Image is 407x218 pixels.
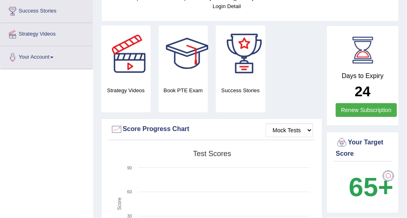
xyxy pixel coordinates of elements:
[127,165,132,170] text: 90
[101,86,151,95] h4: Strategy Videos
[193,150,231,158] tspan: Test scores
[336,103,397,117] a: Renew Subscription
[117,197,122,210] tspan: Score
[159,86,208,95] h4: Book PTE Exam
[336,72,390,80] h4: Days to Expiry
[111,123,313,135] div: Score Progress Chart
[355,83,371,99] b: 24
[0,23,93,43] a: Strategy Videos
[336,137,390,159] div: Your Target Score
[216,86,265,95] h4: Success Stories
[0,46,93,66] a: Your Account
[349,172,393,202] b: 65+
[127,189,132,194] text: 60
